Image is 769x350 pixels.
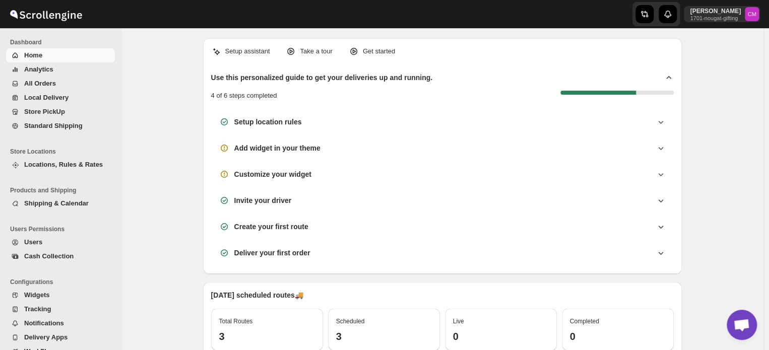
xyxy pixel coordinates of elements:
button: Widgets [6,288,115,302]
span: Shipping & Calendar [24,199,89,207]
span: Notifications [24,319,64,327]
span: Live [453,318,464,325]
span: All Orders [24,80,56,87]
h3: 3 [336,330,432,342]
button: Delivery Apps [6,330,115,344]
button: Locations, Rules & Rates [6,158,115,172]
span: Delivery Apps [24,333,68,341]
button: Home [6,48,115,62]
span: Scheduled [336,318,365,325]
span: Cleo Moyo [745,7,759,21]
h3: Add widget in your theme [234,143,321,153]
button: Users [6,235,115,249]
button: Cash Collection [6,249,115,263]
div: Open chat [727,310,757,340]
span: Home [24,51,42,59]
h3: 3 [219,330,315,342]
h3: Invite your driver [234,195,292,205]
p: [PERSON_NAME] [690,7,741,15]
h3: 0 [453,330,549,342]
h2: Use this personalized guide to get your deliveries up and running. [211,73,433,83]
span: Users Permissions [10,225,116,233]
span: Store PickUp [24,108,65,115]
p: 4 of 6 steps completed [211,91,277,101]
span: Dashboard [10,38,116,46]
p: Setup assistant [225,46,270,56]
span: Tracking [24,305,51,313]
button: Notifications [6,316,115,330]
p: Get started [363,46,395,56]
h3: Deliver your first order [234,248,310,258]
button: User menu [684,6,760,22]
h3: Setup location rules [234,117,302,127]
p: Take a tour [300,46,332,56]
h3: Create your first route [234,222,308,232]
span: Standard Shipping [24,122,83,129]
button: All Orders [6,77,115,91]
p: 1701-nougat-gifting [690,15,741,21]
span: Users [24,238,42,246]
p: [DATE] scheduled routes 🚚 [211,290,674,300]
span: Products and Shipping [10,186,116,194]
span: Cash Collection [24,252,74,260]
img: ScrollEngine [8,2,84,27]
span: Local Delivery [24,94,69,101]
span: Configurations [10,278,116,286]
span: Locations, Rules & Rates [24,161,103,168]
span: Store Locations [10,148,116,156]
h3: 0 [570,330,666,342]
button: Analytics [6,62,115,77]
span: Completed [570,318,599,325]
span: Widgets [24,291,49,299]
span: Total Routes [219,318,253,325]
text: CM [747,11,756,17]
span: Analytics [24,65,53,73]
button: Shipping & Calendar [6,196,115,211]
h3: Customize your widget [234,169,311,179]
button: Tracking [6,302,115,316]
